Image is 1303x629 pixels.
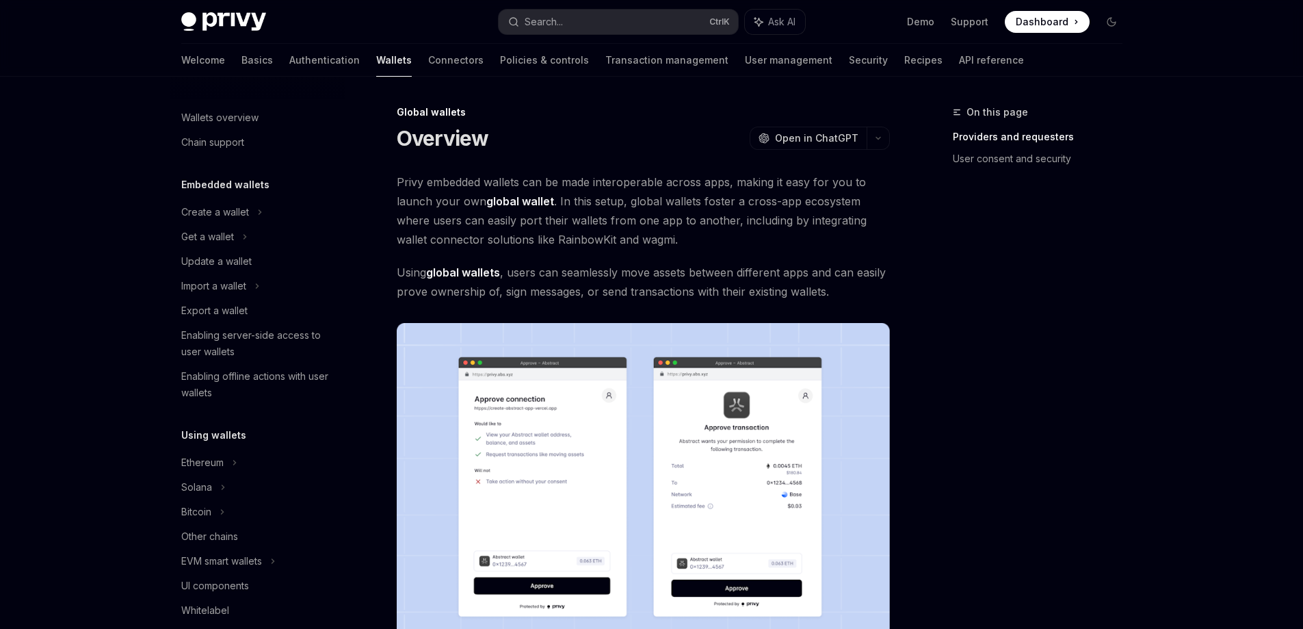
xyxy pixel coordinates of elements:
span: Dashboard [1016,15,1068,29]
h1: Overview [397,126,489,151]
div: Enabling offline actions with user wallets [181,368,337,401]
a: Support [951,15,988,29]
a: Providers and requesters [953,126,1133,148]
div: Bitcoin [181,504,211,520]
a: Connectors [428,44,484,77]
a: Authentication [289,44,360,77]
div: Enabling server-side access to user wallets [181,327,337,360]
div: Wallets overview [181,110,259,126]
button: Search...CtrlK [499,10,738,34]
div: Search... [525,14,563,30]
span: Privy embedded wallets can be made interoperable across apps, making it easy for you to launch yo... [397,172,890,249]
div: Import a wallet [181,278,246,294]
div: UI components [181,578,249,594]
div: Whitelabel [181,602,229,619]
h5: Embedded wallets [181,177,269,193]
a: Update a wallet [170,249,345,274]
strong: global wallet [486,194,554,208]
div: Other chains [181,528,238,545]
a: Transaction management [605,44,728,77]
div: Solana [181,479,212,496]
a: API reference [959,44,1024,77]
a: Other chains [170,524,345,549]
a: Chain support [170,130,345,155]
div: Ethereum [181,454,224,471]
a: Enabling offline actions with user wallets [170,364,345,405]
a: Wallets overview [170,105,345,130]
a: User management [745,44,832,77]
div: Export a wallet [181,303,248,319]
span: Using , users can seamlessly move assets between different apps and can easily prove ownership of... [397,263,890,301]
div: Create a wallet [181,204,249,220]
button: Toggle dark mode [1101,11,1122,33]
a: Export a wallet [170,298,345,323]
button: Open in ChatGPT [750,127,867,150]
div: Update a wallet [181,253,252,270]
span: Open in ChatGPT [775,131,858,145]
a: User consent and security [953,148,1133,170]
span: Ctrl K [709,16,730,27]
strong: global wallets [426,266,500,279]
span: On this page [966,104,1028,120]
div: Global wallets [397,105,890,119]
h5: Using wallets [181,427,246,444]
a: UI components [170,574,345,598]
span: Ask AI [768,15,795,29]
a: Policies & controls [500,44,589,77]
img: dark logo [181,12,266,31]
a: Welcome [181,44,225,77]
button: Ask AI [745,10,805,34]
div: Get a wallet [181,229,234,245]
a: Whitelabel [170,598,345,623]
div: Chain support [181,134,244,151]
a: Demo [907,15,934,29]
div: EVM smart wallets [181,553,262,569]
a: Dashboard [1005,11,1090,33]
a: Enabling server-side access to user wallets [170,323,345,364]
a: Wallets [376,44,412,77]
a: Recipes [904,44,943,77]
a: Security [849,44,888,77]
a: Basics [241,44,273,77]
